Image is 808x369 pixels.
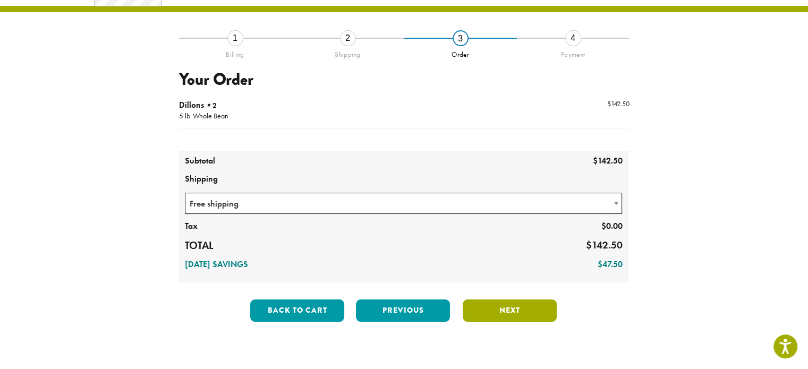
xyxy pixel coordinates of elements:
bdi: 47.50 [597,259,622,270]
button: Previous [356,299,450,322]
span: Dillons [179,99,204,110]
div: Shipping [292,46,404,59]
div: 4 [565,30,581,46]
div: 3 [453,30,469,46]
strong: × 2 [207,100,217,110]
p: 5 lb [179,111,190,122]
th: Tax [180,218,269,236]
button: Back to cart [250,299,344,322]
div: Billing [179,46,292,59]
span: Free shipping [185,193,623,214]
div: Order [404,46,517,59]
div: 1 [227,30,243,46]
h3: Your Order [179,70,630,90]
bdi: 142.50 [592,155,622,166]
span: $ [585,238,591,252]
span: Free shipping [185,193,622,214]
span: $ [597,259,602,270]
div: Payment [517,46,630,59]
bdi: 142.50 [585,238,622,252]
span: $ [592,155,597,166]
button: Next [463,299,557,322]
th: Total [180,236,269,256]
bdi: 0.00 [601,220,622,231]
bdi: 142.50 [607,99,630,108]
th: Shipping [180,170,628,188]
span: $ [601,220,606,231]
th: [DATE] Savings [180,256,428,274]
p: Whole Bean [190,111,228,122]
div: 2 [340,30,356,46]
th: Subtotal [180,152,269,170]
span: $ [607,99,611,108]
